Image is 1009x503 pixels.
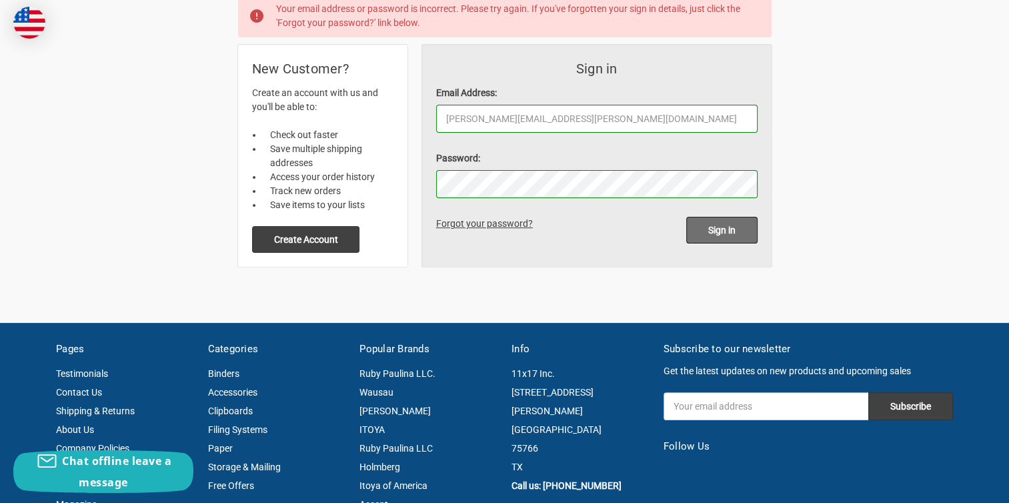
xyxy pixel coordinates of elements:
a: Create Account [252,233,360,244]
a: Clipboards [208,406,253,416]
h5: Subscribe to our newsletter [664,342,953,357]
a: Ruby Paulina LLC [359,443,433,454]
a: Testimonials [56,368,108,379]
button: Create Account [252,226,360,253]
h3: Sign in [436,59,758,79]
h5: Categories [208,342,346,357]
a: Binders [208,368,239,379]
a: Call us: [PHONE_NUMBER] [512,480,622,491]
img: duty and tax information for United States [13,7,45,39]
a: Accessories [208,387,257,398]
iframe: Google Customer Reviews [899,467,1009,503]
a: Company Policies [56,443,129,454]
li: Save items to your lists [263,198,393,212]
label: Password: [436,151,758,165]
li: Track new orders [263,184,393,198]
h5: Popular Brands [359,342,497,357]
label: Email Address: [436,86,758,100]
a: Filing Systems [208,424,267,435]
h2: New Customer? [252,59,393,79]
a: Shipping & Returns [56,406,135,416]
a: Holmberg [359,462,400,472]
a: Contact Us [56,387,102,398]
p: Get the latest updates on new products and upcoming sales [664,364,953,378]
a: Forgot your password? [436,218,538,229]
input: Sign in [686,217,758,243]
button: Chat offline leave a message [13,450,193,493]
a: About Us [56,424,94,435]
h5: Info [512,342,650,357]
h5: Pages [56,342,194,357]
input: Subscribe [868,392,953,420]
h5: Follow Us [664,439,953,454]
a: [PERSON_NAME] [359,406,431,416]
a: Free Offers [208,480,254,491]
a: Storage & Mailing [208,462,281,472]
p: Create an account with us and you'll be able to: [252,86,393,114]
a: Wausau [359,387,393,398]
input: Your email address [664,392,868,420]
a: ITOYA [359,424,385,435]
a: Ruby Paulina LLC. [359,368,435,379]
a: Itoya of America [359,480,427,491]
li: Access your order history [263,170,393,184]
span: Your email address or password is incorrect. Please try again. If you've forgotten your sign in d... [275,3,740,28]
a: Paper [208,443,233,454]
address: 11x17 Inc. [STREET_ADDRESS][PERSON_NAME] [GEOGRAPHIC_DATA] 75766 TX [512,364,650,476]
li: Check out faster [263,128,393,142]
li: Save multiple shipping addresses [263,142,393,170]
span: Chat offline leave a message [62,454,171,490]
